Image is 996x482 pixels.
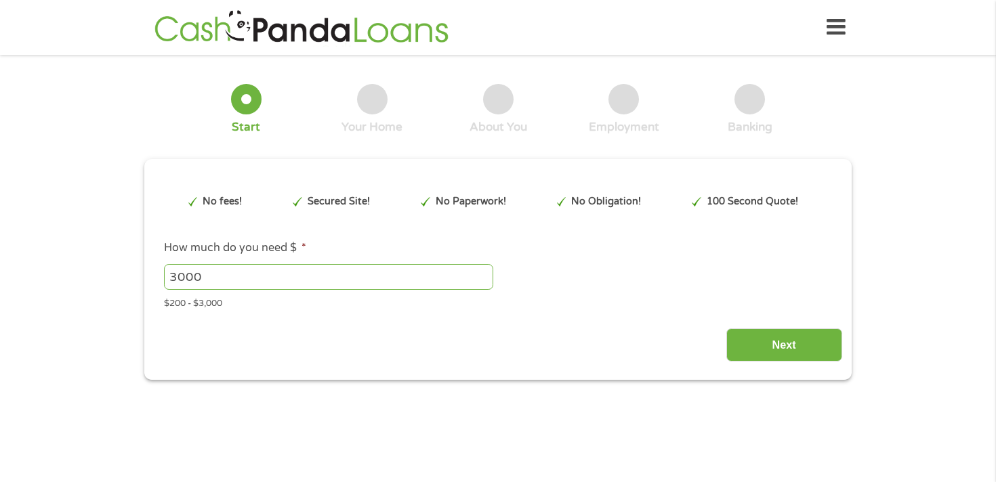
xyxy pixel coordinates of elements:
div: About You [470,120,527,135]
div: Start [232,120,260,135]
label: How much do you need $ [164,241,306,255]
div: Your Home [341,120,402,135]
p: 100 Second Quote! [707,194,798,209]
p: Secured Site! [308,194,370,209]
p: No Obligation! [571,194,641,209]
div: Employment [589,120,659,135]
input: Next [726,328,842,361]
p: No fees! [203,194,242,209]
div: Banking [728,120,772,135]
div: $200 - $3,000 [164,292,832,311]
img: GetLoanNow Logo [150,8,453,47]
p: No Paperwork! [436,194,506,209]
